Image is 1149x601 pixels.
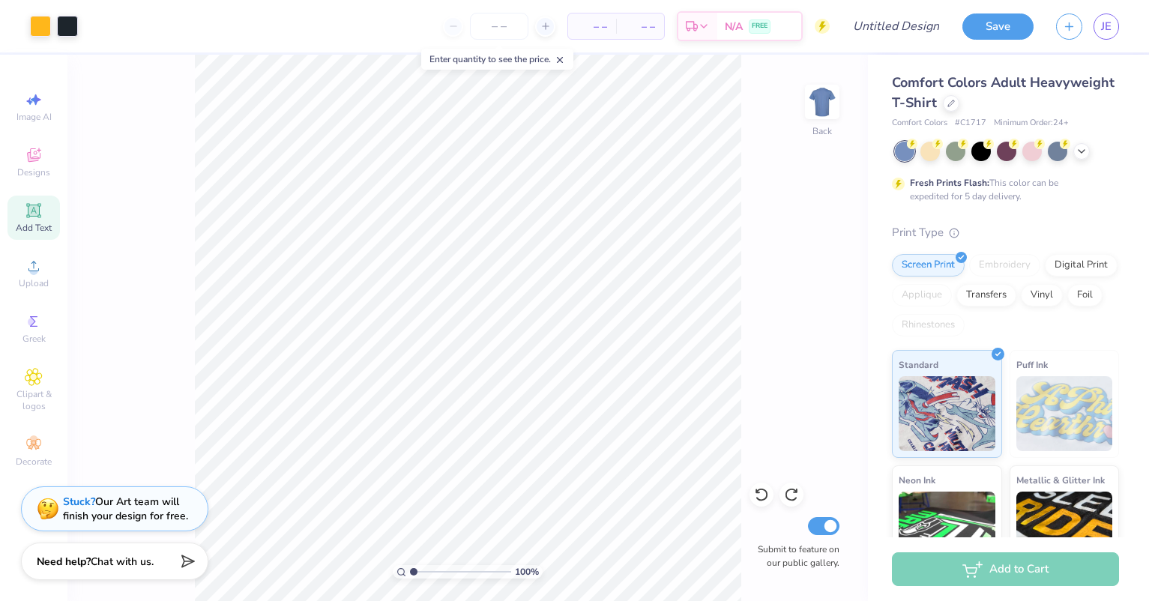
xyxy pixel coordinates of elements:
div: Transfers [956,284,1016,306]
span: Greek [22,333,46,345]
span: – – [577,19,607,34]
span: FREE [752,21,767,31]
img: Standard [899,376,995,451]
div: Vinyl [1021,284,1063,306]
span: JE [1101,18,1112,35]
span: – – [625,19,655,34]
span: Minimum Order: 24 + [994,117,1069,130]
div: Rhinestones [892,314,965,336]
input: – – [470,13,528,40]
span: Decorate [16,456,52,468]
strong: Fresh Prints Flash: [910,177,989,189]
span: Clipart & logos [7,388,60,412]
div: This color can be expedited for 5 day delivery. [910,176,1094,203]
input: Untitled Design [841,11,951,41]
span: N/A [725,19,743,34]
img: Neon Ink [899,492,995,567]
span: Upload [19,277,49,289]
a: JE [1094,13,1119,40]
div: Enter quantity to see the price. [421,49,573,70]
div: Print Type [892,224,1119,241]
span: Add Text [16,222,52,234]
strong: Stuck? [63,495,95,509]
img: Back [807,87,837,117]
img: Puff Ink [1016,376,1113,451]
div: Foil [1067,284,1103,306]
span: Standard [899,357,938,372]
div: Our Art team will finish your design for free. [63,495,188,523]
span: Comfort Colors Adult Heavyweight T-Shirt [892,73,1115,112]
span: Neon Ink [899,472,935,488]
img: Metallic & Glitter Ink [1016,492,1113,567]
button: Save [962,13,1034,40]
div: Back [812,124,832,138]
strong: Need help? [37,555,91,569]
span: Puff Ink [1016,357,1048,372]
label: Submit to feature on our public gallery. [750,543,839,570]
span: 100 % [515,565,539,579]
div: Embroidery [969,254,1040,277]
span: Designs [17,166,50,178]
div: Screen Print [892,254,965,277]
span: Image AI [16,111,52,123]
div: Digital Print [1045,254,1118,277]
span: # C1717 [955,117,986,130]
span: Chat with us. [91,555,154,569]
div: Applique [892,284,952,306]
span: Comfort Colors [892,117,947,130]
span: Metallic & Glitter Ink [1016,472,1105,488]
